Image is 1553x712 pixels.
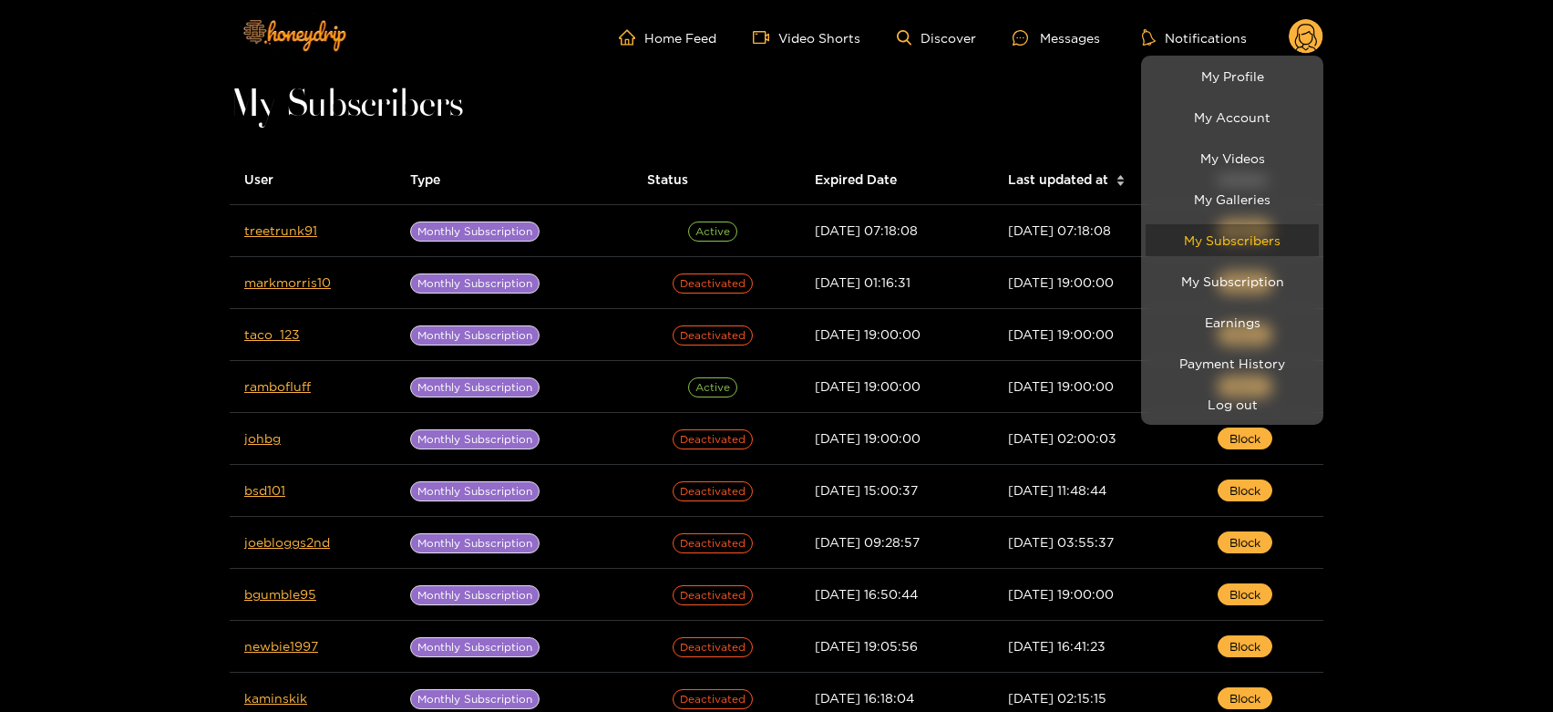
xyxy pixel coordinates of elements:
a: My Subscribers [1146,224,1319,256]
a: My Profile [1146,60,1319,92]
button: Log out [1146,388,1319,420]
a: My Account [1146,101,1319,133]
a: My Galleries [1146,183,1319,215]
a: My Subscription [1146,265,1319,297]
a: Payment History [1146,347,1319,379]
a: My Videos [1146,142,1319,174]
a: Earnings [1146,306,1319,338]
